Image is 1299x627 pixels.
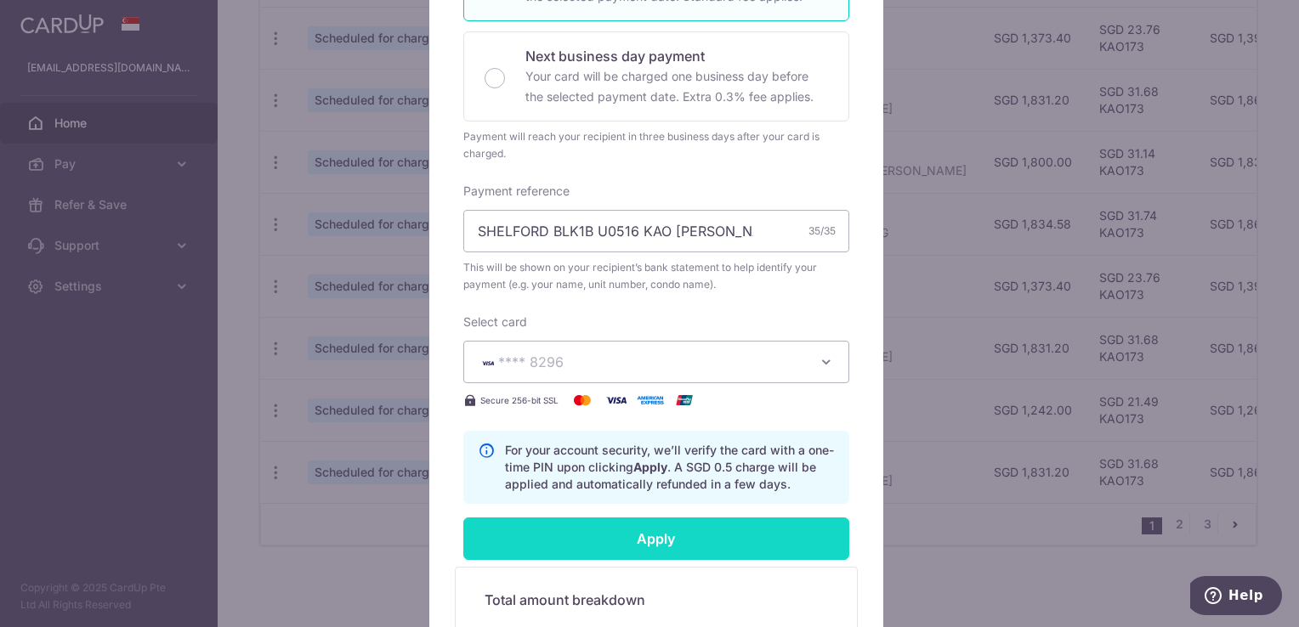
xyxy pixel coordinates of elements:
iframe: Opens a widget where you can find more information [1190,576,1282,619]
img: Mastercard [565,390,599,410]
div: Payment will reach your recipient in three business days after your card is charged. [463,128,849,162]
b: Apply [633,460,667,474]
p: Next business day payment [525,46,828,66]
p: Your card will be charged one business day before the selected payment date. Extra 0.3% fee applies. [525,66,828,107]
img: Visa [599,390,633,410]
div: 35/35 [808,223,836,240]
img: American Express [633,390,667,410]
p: For your account security, we’ll verify the card with a one-time PIN upon clicking . A SGD 0.5 ch... [505,442,835,493]
label: Payment reference [463,183,570,200]
h5: Total amount breakdown [485,590,828,610]
label: Select card [463,313,527,330]
img: UnionPay [667,390,701,410]
span: This will be shown on your recipient’s bank statement to help identify your payment (e.g. your na... [463,259,849,293]
input: Apply [463,517,849,560]
img: VISA [478,357,498,369]
span: Secure 256-bit SSL [480,393,559,407]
